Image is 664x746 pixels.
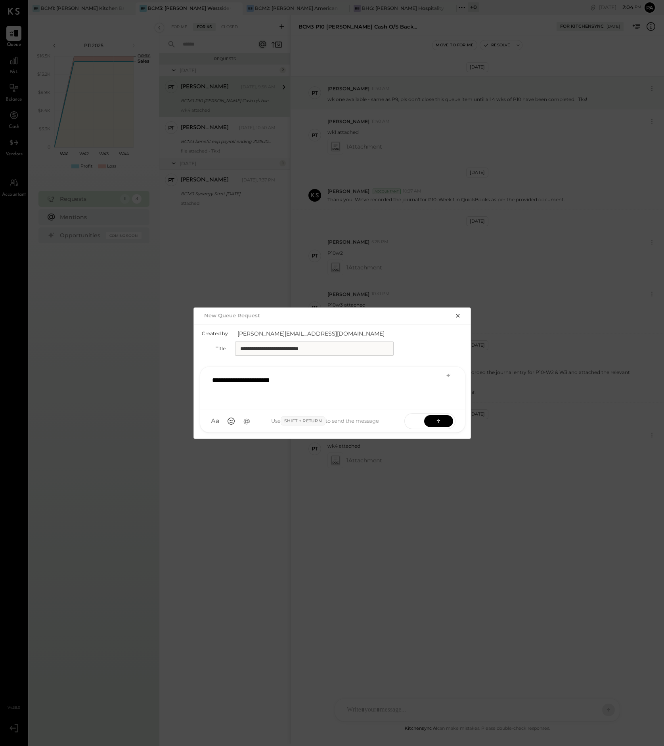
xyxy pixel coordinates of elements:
[202,345,226,351] label: Title
[208,414,222,428] button: Aa
[202,330,228,336] label: Created by
[254,416,396,426] div: Use to send the message
[216,417,220,425] span: a
[281,416,325,426] span: Shift + Return
[240,414,254,428] button: @
[243,417,250,425] span: @
[204,312,260,319] h2: New Queue Request
[405,411,424,431] span: SEND
[237,330,396,338] span: [PERSON_NAME][EMAIL_ADDRESS][DOMAIN_NAME]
